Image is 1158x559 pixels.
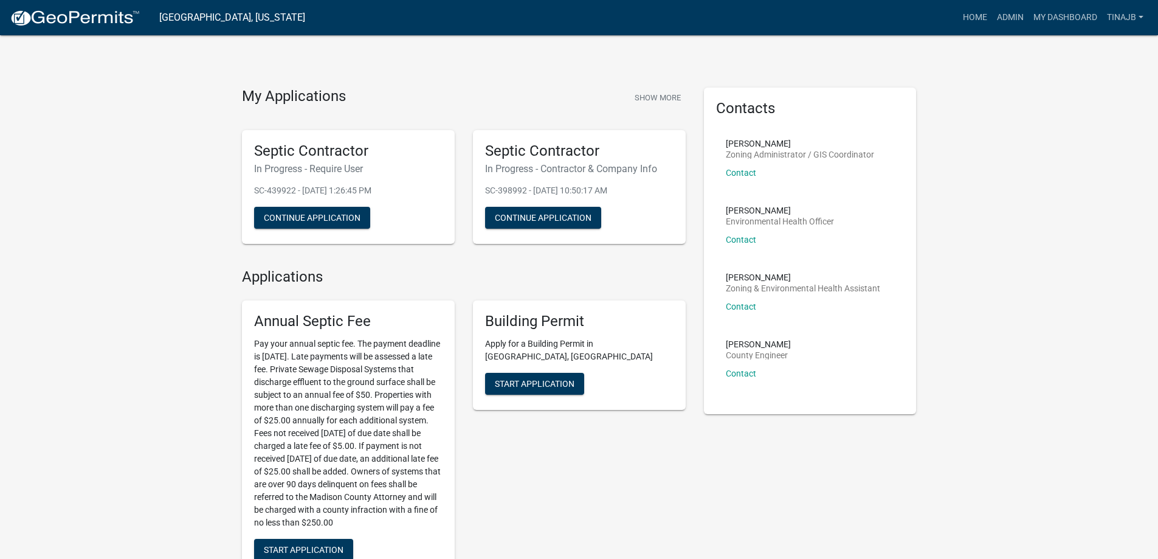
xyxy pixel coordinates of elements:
[726,369,756,378] a: Contact
[485,338,674,363] p: Apply for a Building Permit in [GEOGRAPHIC_DATA], [GEOGRAPHIC_DATA]
[254,338,443,529] p: Pay your annual septic fee. The payment deadline is [DATE]. Late payments will be assessed a late...
[485,373,584,395] button: Start Application
[485,207,601,229] button: Continue Application
[726,302,756,311] a: Contact
[726,168,756,178] a: Contact
[992,6,1029,29] a: Admin
[254,313,443,330] h5: Annual Septic Fee
[485,142,674,160] h5: Septic Contractor
[159,7,305,28] a: [GEOGRAPHIC_DATA], [US_STATE]
[726,235,756,245] a: Contact
[726,150,874,159] p: Zoning Administrator / GIS Coordinator
[716,100,905,117] h5: Contacts
[242,268,686,286] h4: Applications
[485,163,674,175] h6: In Progress - Contractor & Company Info
[254,184,443,197] p: SC-439922 - [DATE] 1:26:45 PM
[726,139,874,148] p: [PERSON_NAME]
[726,340,791,349] p: [PERSON_NAME]
[958,6,992,29] a: Home
[630,88,686,108] button: Show More
[264,545,343,555] span: Start Application
[254,142,443,160] h5: Septic Contractor
[726,351,791,359] p: County Engineer
[485,313,674,330] h5: Building Permit
[726,284,880,293] p: Zoning & Environmental Health Assistant
[254,163,443,175] h6: In Progress - Require User
[254,207,370,229] button: Continue Application
[726,273,880,282] p: [PERSON_NAME]
[485,184,674,197] p: SC-398992 - [DATE] 10:50:17 AM
[1029,6,1102,29] a: My Dashboard
[1102,6,1148,29] a: Tinajb
[726,217,834,226] p: Environmental Health Officer
[495,379,574,389] span: Start Application
[726,206,834,215] p: [PERSON_NAME]
[242,88,346,106] h4: My Applications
